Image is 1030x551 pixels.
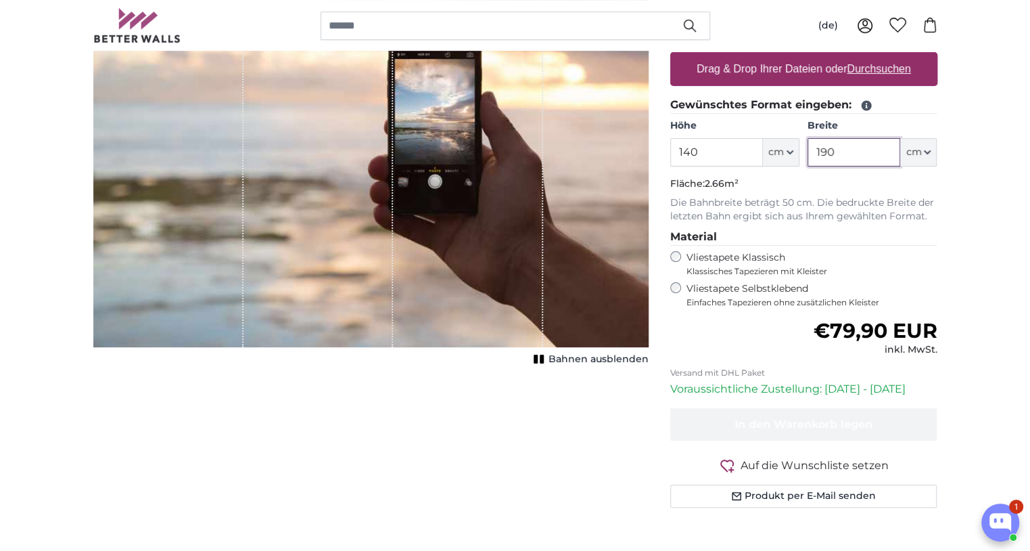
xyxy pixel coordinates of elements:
button: cm [763,138,799,167]
span: Einfaches Tapezieren ohne zusätzlichen Kleister [686,297,937,308]
button: In den Warenkorb legen [670,408,937,441]
p: Die Bahnbreite beträgt 50 cm. Die bedruckte Breite der letzten Bahn ergibt sich aus Ihrem gewählt... [670,196,937,223]
label: Breite [807,119,937,133]
p: Voraussichtliche Zustellung: [DATE] - [DATE] [670,381,937,397]
u: Durchsuchen [847,63,910,74]
span: Klassisches Tapezieren mit Kleister [686,266,926,277]
img: Betterwalls [93,8,181,43]
label: Vliestapete Klassisch [686,251,926,277]
div: 1 [1009,500,1023,514]
span: cm [906,146,921,159]
button: Open chatbox [981,504,1019,542]
p: Fläche: [670,177,937,191]
span: €79,90 EUR [813,318,937,343]
span: Auf die Wunschliste setzen [741,458,889,474]
span: In den Warenkorb legen [734,418,872,431]
legend: Gewünschtes Format eingeben: [670,97,937,114]
div: inkl. MwSt. [813,343,937,357]
label: Höhe [670,119,799,133]
button: Auf die Wunschliste setzen [670,457,937,474]
legend: Material [670,229,937,246]
button: cm [900,138,937,167]
button: (de) [807,14,849,38]
button: Produkt per E-Mail senden [670,485,937,508]
label: Drag & Drop Ihrer Dateien oder [691,56,916,83]
span: Bahnen ausblenden [548,353,649,366]
p: Versand mit DHL Paket [670,368,937,378]
span: cm [768,146,784,159]
span: 2.66m² [705,177,739,190]
button: Bahnen ausblenden [530,350,649,369]
label: Vliestapete Selbstklebend [686,282,937,308]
